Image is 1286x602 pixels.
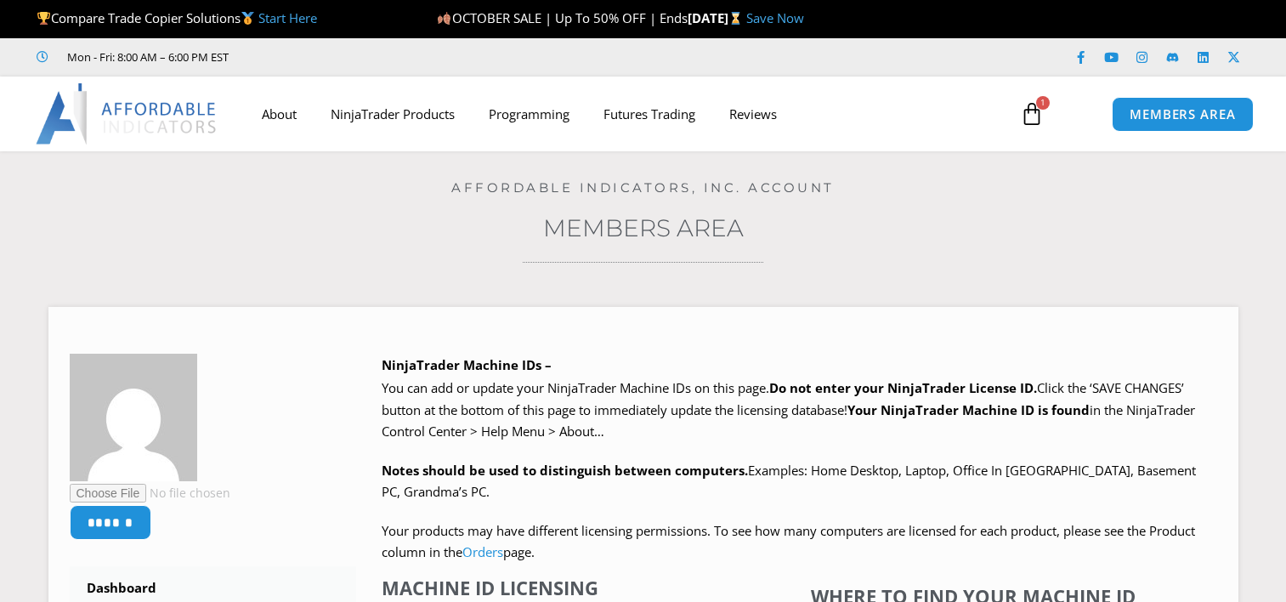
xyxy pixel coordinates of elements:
span: Examples: Home Desktop, Laptop, Office In [GEOGRAPHIC_DATA], Basement PC, Grandma’s PC. [382,462,1196,501]
b: Do not enter your NinjaTrader License ID. [769,379,1037,396]
img: LogoAI | Affordable Indicators – NinjaTrader [36,83,218,145]
img: 🍂 [438,12,450,25]
a: Start Here [258,9,317,26]
img: ⌛ [729,12,742,25]
strong: Notes should be used to distinguish between computers. [382,462,748,479]
nav: Menu [245,94,1004,133]
span: You can add or update your NinjaTrader Machine IDs on this page. [382,379,769,396]
a: Affordable Indicators, Inc. Account [451,179,835,196]
a: Save Now [746,9,804,26]
b: NinjaTrader Machine IDs – [382,356,552,373]
span: MEMBERS AREA [1130,108,1236,121]
a: 1 [994,89,1069,139]
h4: Machine ID Licensing [382,576,718,599]
a: MEMBERS AREA [1112,97,1254,132]
span: Click the ‘SAVE CHANGES’ button at the bottom of this page to immediately update the licensing da... [382,379,1195,440]
span: Mon - Fri: 8:00 AM – 6:00 PM EST [63,47,229,67]
span: Your products may have different licensing permissions. To see how many computers are licensed fo... [382,522,1195,561]
img: 🏆 [37,12,50,25]
a: NinjaTrader Products [314,94,472,133]
a: About [245,94,314,133]
span: Compare Trade Copier Solutions [37,9,317,26]
img: 🥇 [241,12,254,25]
a: Members Area [543,213,744,242]
span: OCTOBER SALE | Up To 50% OFF | Ends [437,9,687,26]
a: Futures Trading [586,94,712,133]
a: Orders [462,543,503,560]
a: Reviews [712,94,794,133]
a: Programming [472,94,586,133]
strong: Your NinjaTrader Machine ID is found [847,401,1090,418]
img: cebacd5e47322b2268b85c2afc4f56fc97e9e2e30766560848421fc187877519 [70,354,197,481]
span: 1 [1036,96,1050,110]
strong: [DATE] [688,9,746,26]
iframe: Customer reviews powered by Trustpilot [252,48,507,65]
